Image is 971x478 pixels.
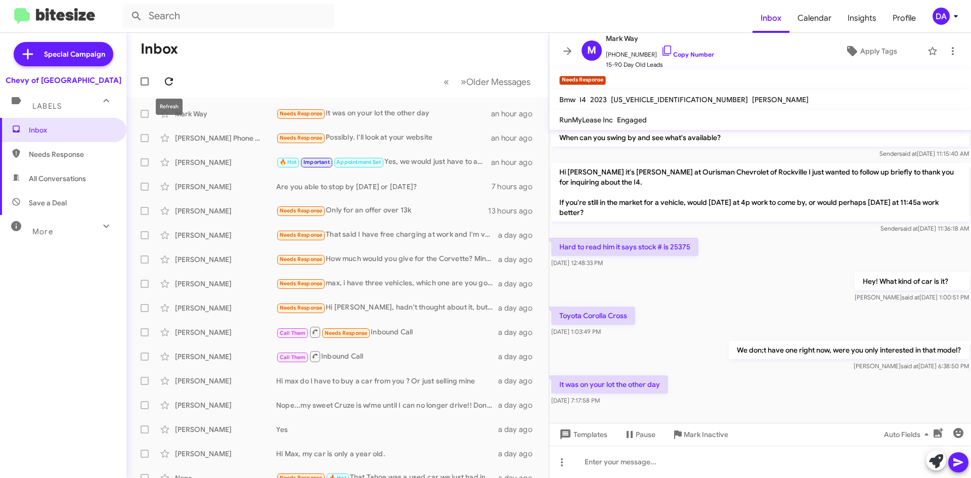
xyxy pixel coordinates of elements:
div: Yes [276,424,498,434]
span: Labels [32,102,62,111]
span: » [461,75,466,88]
div: a day ago [498,254,541,265]
span: Sender [DATE] 11:15:40 AM [879,150,969,157]
span: Needs Response [280,135,323,141]
span: said at [899,150,917,157]
span: Mark Inactive [684,425,728,444]
div: How much would you give for the Corvette? Mine only has $35K miles? [276,253,498,265]
div: It was on your lot the other day [276,108,491,119]
span: Templates [557,425,607,444]
button: Templates [549,425,615,444]
span: said at [900,225,918,232]
div: [PERSON_NAME] [175,449,276,459]
div: max, i have three vehicles, which one are you going to give me a deal on that i can't refuse? che... [276,278,498,289]
div: DA [933,8,950,25]
a: Insights [840,4,885,33]
div: a day ago [498,230,541,240]
span: Call Them [280,330,306,336]
div: Chevy of [GEOGRAPHIC_DATA] [6,75,121,85]
span: [PHONE_NUMBER] [606,45,714,60]
div: a day ago [498,376,541,386]
div: That said I have free charging at work and I'm very happy with the all electric lifestyle [276,229,498,241]
span: [US_VEHICLE_IDENTIFICATION_NUMBER] [611,95,748,104]
div: [PERSON_NAME] [175,352,276,362]
p: Hey! What kind of car is it? [855,272,969,290]
span: Important [303,159,330,165]
div: Only for an offer over 13k [276,205,488,216]
div: [PERSON_NAME] [175,279,276,289]
div: Are you able to stop by [DATE] or [DATE]? [276,182,492,192]
a: Profile [885,4,924,33]
span: said at [902,293,919,301]
span: M [587,42,596,59]
button: DA [924,8,960,25]
div: a day ago [498,352,541,362]
nav: Page navigation example [438,71,537,92]
div: [PERSON_NAME] Phone Up [175,133,276,143]
p: Hi [PERSON_NAME] it's [PERSON_NAME] at Ourisman Chevrolet of Rockville I just wanted to follow up... [551,163,969,222]
span: More [32,227,53,236]
span: [PERSON_NAME] [DATE] 1:00:51 PM [855,293,969,301]
div: [PERSON_NAME] [175,400,276,410]
div: a day ago [498,449,541,459]
div: Nope...my sweet Cruze is w/me until I can no longer drive!! Don't ask again please. [276,400,498,410]
span: « [444,75,449,88]
div: a day ago [498,400,541,410]
button: Auto Fields [876,425,941,444]
span: Needs Response [280,256,323,263]
h1: Inbox [141,41,178,57]
span: Needs Response [280,305,323,311]
button: Mark Inactive [664,425,736,444]
span: Apply Tags [860,42,897,60]
input: Search [122,4,335,28]
div: Hi Max, my car is only a year old. [276,449,498,459]
div: [PERSON_NAME] [175,303,276,313]
span: Inbox [753,4,789,33]
div: an hour ago [491,157,541,167]
div: a day ago [498,327,541,337]
div: [PERSON_NAME] [175,230,276,240]
span: Needs Response [280,232,323,238]
a: Copy Number [661,51,714,58]
button: Next [455,71,537,92]
a: Calendar [789,4,840,33]
span: RunMyLease Inc [559,115,613,124]
span: Engaged [617,115,647,124]
span: [PERSON_NAME] [DATE] 6:38:50 PM [854,362,969,370]
span: Call Them [280,354,306,361]
div: Inbound Call [276,326,498,338]
div: [PERSON_NAME] [175,327,276,337]
span: [DATE] 12:48:33 PM [551,259,603,267]
span: Inbox [29,125,115,135]
span: said at [901,362,918,370]
span: Needs Response [280,207,323,214]
div: [PERSON_NAME] [175,424,276,434]
span: Bmw [559,95,576,104]
span: Save a Deal [29,198,67,208]
span: Pause [636,425,655,444]
button: Apply Tags [819,42,922,60]
p: Hard to read him it says stock # is 25375 [551,238,698,256]
a: Special Campaign [14,42,113,66]
div: a day ago [498,424,541,434]
div: Mark Way [175,109,276,119]
div: Yes, we would just have to agree on numbers first [276,156,491,168]
div: [PERSON_NAME] [175,182,276,192]
span: 2023 [590,95,607,104]
p: We don;t have one right now, were you only interested in that model? [729,341,969,359]
div: 7 hours ago [492,182,541,192]
span: Needs Response [280,280,323,287]
div: an hour ago [491,109,541,119]
div: Refresh [156,99,183,115]
span: Special Campaign [44,49,105,59]
span: [DATE] 1:03:49 PM [551,328,601,335]
div: 13 hours ago [488,206,541,216]
small: Needs Response [559,76,606,85]
span: Mark Way [606,32,714,45]
span: I4 [580,95,586,104]
div: [PERSON_NAME] [175,206,276,216]
span: Appointment Set [336,159,381,165]
div: an hour ago [491,133,541,143]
